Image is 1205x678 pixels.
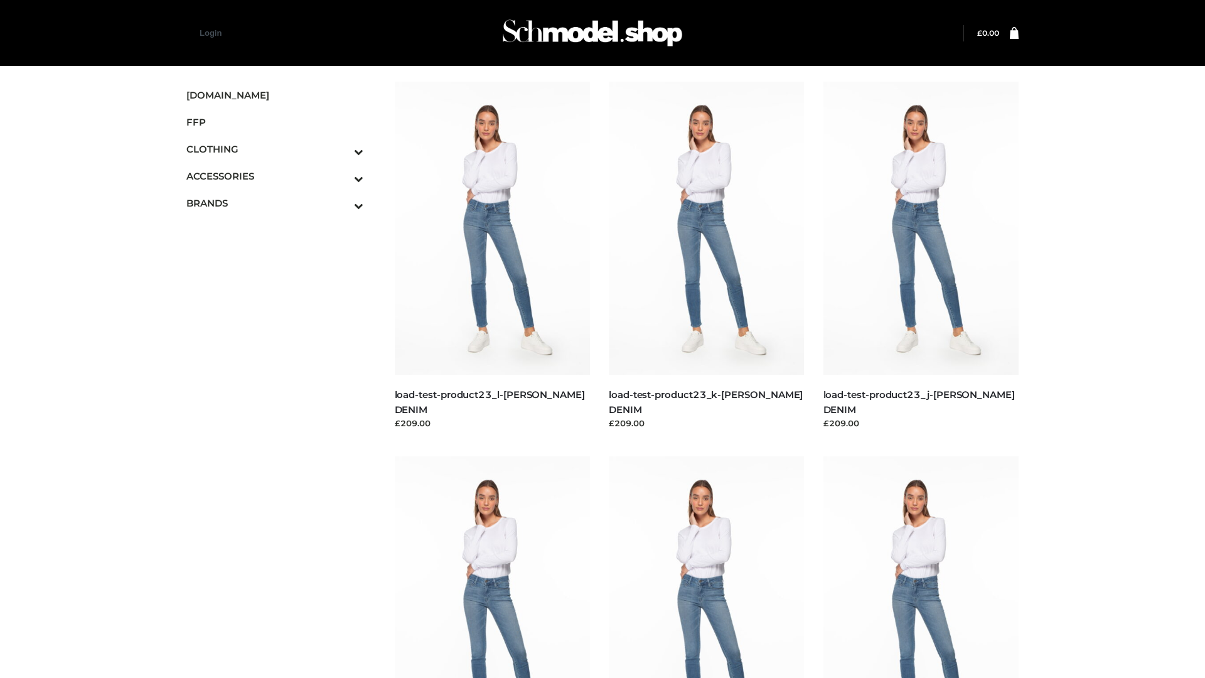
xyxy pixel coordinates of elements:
a: CLOTHINGToggle Submenu [186,136,363,163]
a: load-test-product23_j-[PERSON_NAME] DENIM [823,389,1015,415]
div: £209.00 [609,417,805,429]
bdi: 0.00 [977,28,999,38]
span: ACCESSORIES [186,169,363,183]
button: Toggle Submenu [319,163,363,190]
span: CLOTHING [186,142,363,156]
span: [DOMAIN_NAME] [186,88,363,102]
a: BRANDSToggle Submenu [186,190,363,217]
a: load-test-product23_l-[PERSON_NAME] DENIM [395,389,585,415]
a: Login [200,28,222,38]
a: ACCESSORIESToggle Submenu [186,163,363,190]
a: load-test-product23_k-[PERSON_NAME] DENIM [609,389,803,415]
div: £209.00 [395,417,591,429]
a: FFP [186,109,363,136]
button: Toggle Submenu [319,190,363,217]
span: BRANDS [186,196,363,210]
img: Schmodel Admin 964 [498,8,687,58]
button: Toggle Submenu [319,136,363,163]
span: £ [977,28,982,38]
div: £209.00 [823,417,1019,429]
a: £0.00 [977,28,999,38]
span: FFP [186,115,363,129]
a: [DOMAIN_NAME] [186,82,363,109]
